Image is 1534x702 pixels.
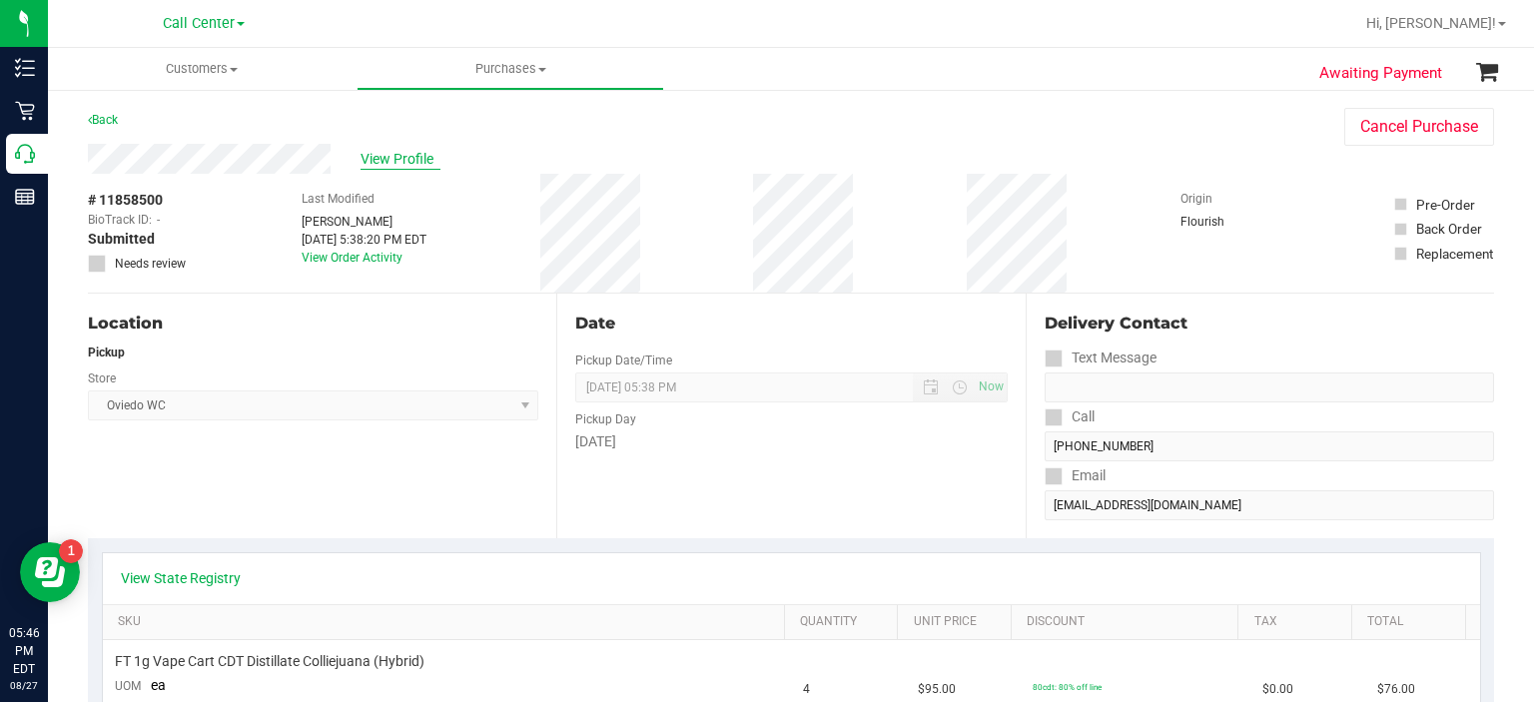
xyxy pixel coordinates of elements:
div: Delivery Contact [1045,312,1494,336]
a: SKU [118,614,776,630]
button: Cancel Purchase [1344,108,1494,146]
div: [PERSON_NAME] [302,213,426,231]
inline-svg: Call Center [15,144,35,164]
a: Total [1367,614,1457,630]
span: UOM [115,679,141,693]
inline-svg: Retail [15,101,35,121]
a: Customers [48,48,357,90]
span: $76.00 [1377,680,1415,699]
label: Text Message [1045,344,1156,372]
a: Quantity [800,614,890,630]
div: Flourish [1180,213,1280,231]
span: Submitted [88,229,155,250]
iframe: Resource center unread badge [59,539,83,563]
iframe: Resource center [20,542,80,602]
a: Purchases [357,48,665,90]
strong: Pickup [88,346,125,359]
label: Call [1045,402,1095,431]
span: View Profile [361,149,440,170]
div: Location [88,312,538,336]
span: 4 [803,680,810,699]
span: Call Center [163,15,235,32]
span: Customers [48,60,357,78]
label: Origin [1180,190,1212,208]
input: Format: (999) 999-9999 [1045,372,1494,402]
a: Unit Price [914,614,1004,630]
a: View State Registry [121,568,241,588]
label: Store [88,369,116,387]
span: $0.00 [1262,680,1293,699]
span: Awaiting Payment [1319,62,1442,85]
div: Pre-Order [1416,195,1475,215]
p: 08/27 [9,678,39,693]
label: Pickup Day [575,410,636,428]
span: FT 1g Vape Cart CDT Distillate Colliejuana (Hybrid) [115,652,424,671]
span: BioTrack ID: [88,211,152,229]
span: Needs review [115,255,186,273]
span: ea [151,677,166,693]
div: [DATE] [575,431,1007,452]
inline-svg: Reports [15,187,35,207]
div: Replacement [1416,244,1493,264]
div: Back Order [1416,219,1482,239]
span: - [157,211,160,229]
p: 05:46 PM EDT [9,624,39,678]
div: [DATE] 5:38:20 PM EDT [302,231,426,249]
label: Last Modified [302,190,375,208]
a: Tax [1254,614,1344,630]
label: Pickup Date/Time [575,351,672,369]
a: View Order Activity [302,251,402,265]
label: Email [1045,461,1106,490]
input: Format: (999) 999-9999 [1045,431,1494,461]
inline-svg: Inventory [15,58,35,78]
span: $95.00 [918,680,956,699]
span: Purchases [358,60,664,78]
a: Back [88,113,118,127]
span: # 11858500 [88,190,163,211]
span: 80cdt: 80% off line [1033,682,1102,692]
div: Date [575,312,1007,336]
a: Discount [1027,614,1230,630]
span: Hi, [PERSON_NAME]! [1366,15,1496,31]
